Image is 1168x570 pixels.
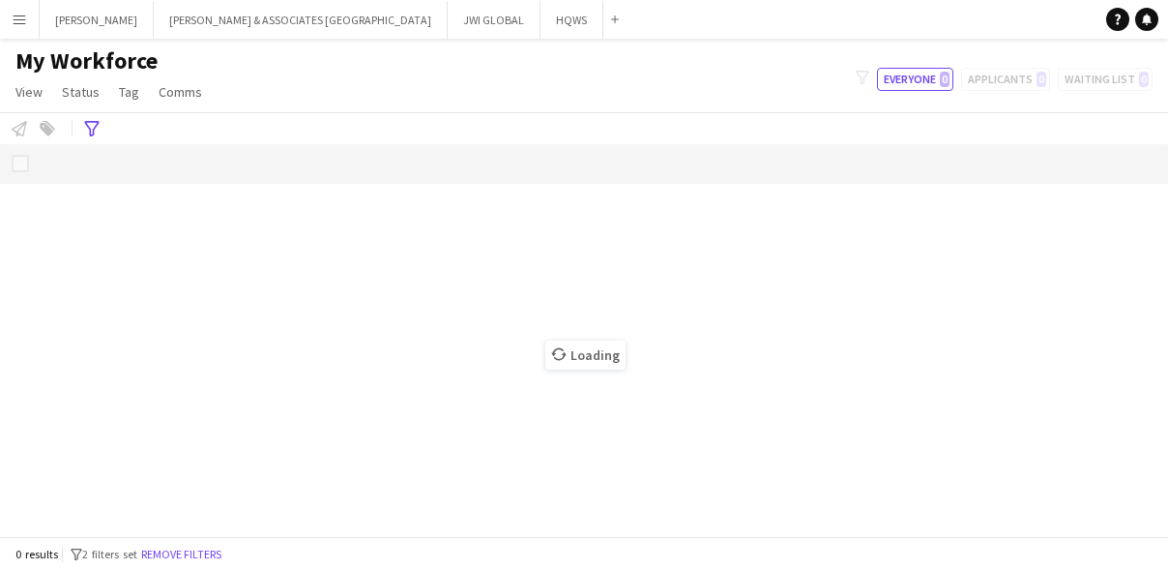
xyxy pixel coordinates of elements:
span: Comms [159,83,202,101]
button: HQWS [540,1,603,39]
span: My Workforce [15,46,158,75]
button: Everyone0 [877,68,953,91]
button: Remove filters [137,544,225,565]
span: Loading [545,341,626,370]
span: Status [62,83,100,101]
span: 2 filters set [82,547,137,561]
button: [PERSON_NAME] [40,1,154,39]
a: View [8,79,50,105]
a: Comms [151,79,210,105]
span: View [15,83,43,101]
app-action-btn: Advanced filters [80,117,103,140]
span: Tag [119,83,139,101]
a: Tag [111,79,147,105]
button: JWI GLOBAL [448,1,540,39]
a: Status [54,79,107,105]
span: 0 [940,72,949,87]
button: [PERSON_NAME] & ASSOCIATES [GEOGRAPHIC_DATA] [154,1,448,39]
